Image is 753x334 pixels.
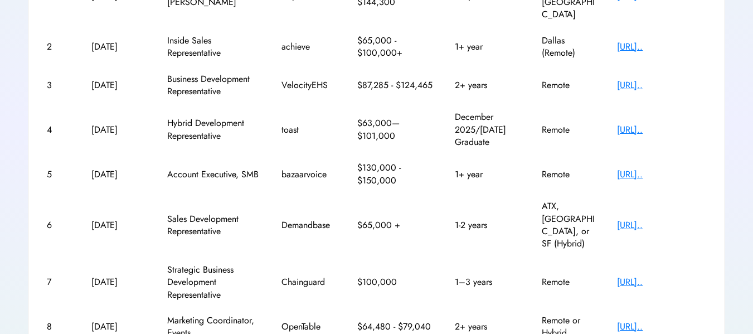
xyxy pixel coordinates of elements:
[167,168,262,181] div: Account Executive, SMB
[167,213,262,238] div: Sales Development Representative
[617,41,706,53] div: [URL]..
[455,276,522,288] div: 1–3 years
[617,219,706,231] div: [URL]..
[47,41,72,53] div: 2
[47,219,72,231] div: 6
[281,41,337,53] div: achieve
[281,219,337,231] div: Demandbase
[167,117,262,142] div: Hybrid Development Representative
[167,264,262,301] div: Strategic Business Development Representative
[91,168,147,181] div: [DATE]
[281,276,337,288] div: Chainguard
[542,276,597,288] div: Remote
[542,79,597,91] div: Remote
[542,168,597,181] div: Remote
[455,111,522,148] div: December 2025/[DATE] Graduate
[455,168,522,181] div: 1+ year
[91,41,147,53] div: [DATE]
[455,219,522,231] div: 1-2 years
[91,124,147,136] div: [DATE]
[167,73,262,98] div: Business Development Representative
[455,321,522,333] div: 2+ years
[167,35,262,60] div: Inside Sales Representative
[281,79,337,91] div: VelocityEHS
[47,79,72,91] div: 3
[357,321,435,333] div: $64,480 - $79,040
[47,124,72,136] div: 4
[617,124,706,136] div: [URL]..
[91,79,147,91] div: [DATE]
[91,219,147,231] div: [DATE]
[357,276,435,288] div: $100,000
[281,124,337,136] div: toast
[617,276,706,288] div: [URL]..
[455,79,522,91] div: 2+ years
[281,321,337,333] div: OpenTable
[542,200,597,250] div: ATX, [GEOGRAPHIC_DATA], or SF (Hybrid)
[617,79,706,91] div: [URL]..
[617,321,706,333] div: [URL]..
[357,35,435,60] div: $65,000 - $100,000+
[47,321,72,333] div: 8
[91,276,147,288] div: [DATE]
[357,219,435,231] div: $65,000 +
[542,35,597,60] div: Dallas (Remote)
[91,321,147,333] div: [DATE]
[47,168,72,181] div: 5
[617,168,706,181] div: [URL]..
[455,41,522,53] div: 1+ year
[357,162,435,187] div: $130,000 - $150,000
[357,79,435,91] div: $87,285 - $124,465
[281,168,337,181] div: bazaarvoice
[47,276,72,288] div: 7
[357,117,435,142] div: $63,000—$101,000
[542,124,597,136] div: Remote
